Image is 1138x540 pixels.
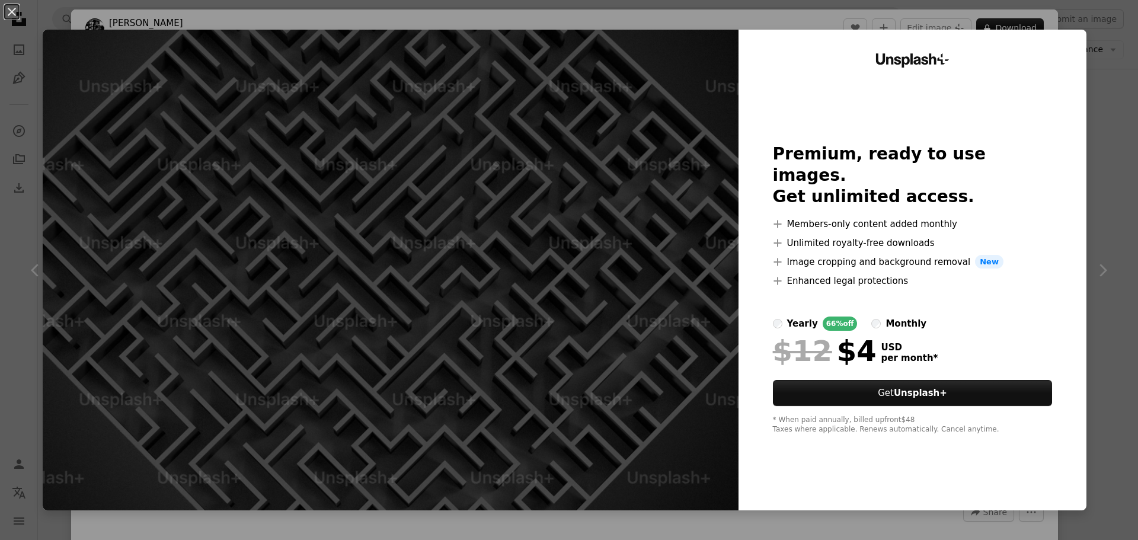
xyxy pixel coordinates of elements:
li: Members-only content added monthly [773,217,1053,231]
input: yearly66%off [773,319,782,328]
li: Image cropping and background removal [773,255,1053,269]
div: $4 [773,335,877,366]
div: yearly [787,317,818,331]
span: New [975,255,1003,269]
div: monthly [886,317,926,331]
li: Enhanced legal protections [773,274,1053,288]
button: GetUnsplash+ [773,380,1053,406]
div: * When paid annually, billed upfront $48 Taxes where applicable. Renews automatically. Cancel any... [773,416,1053,434]
li: Unlimited royalty-free downloads [773,236,1053,250]
span: per month * [881,353,938,363]
strong: Unsplash+ [894,388,947,398]
span: $12 [773,335,832,366]
h2: Premium, ready to use images. Get unlimited access. [773,143,1053,207]
div: 66% off [823,317,858,331]
input: monthly [871,319,881,328]
span: USD [881,342,938,353]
